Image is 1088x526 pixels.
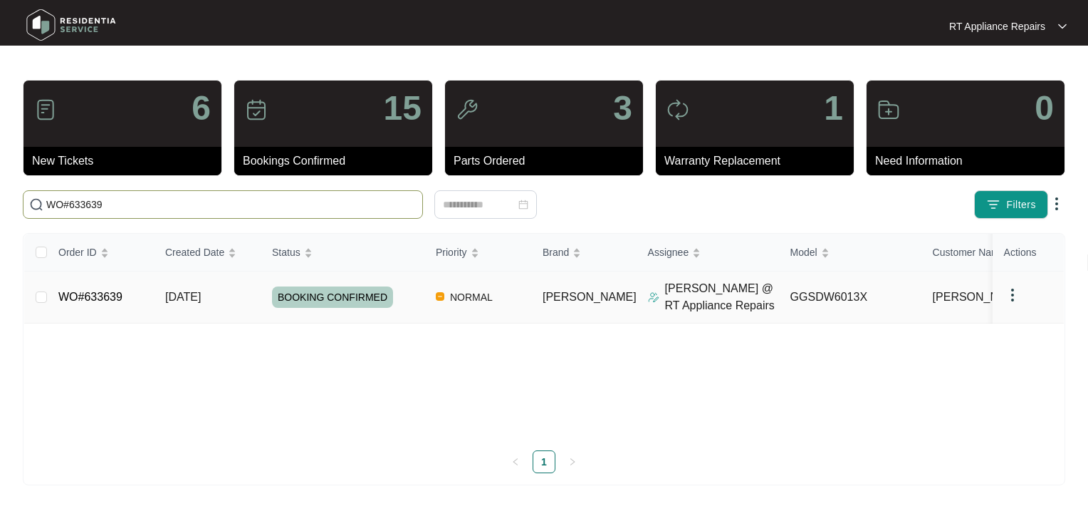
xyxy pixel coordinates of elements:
[46,197,417,212] input: Search by Order Id, Assignee Name, Customer Name, Brand and Model
[986,197,1000,212] img: filter icon
[664,153,854,170] p: Warranty Replacement
[58,244,97,260] span: Order ID
[543,291,637,303] span: [PERSON_NAME]
[504,450,527,473] button: left
[436,292,444,301] img: Vercel Logo
[165,291,201,303] span: [DATE]
[933,244,1005,260] span: Customer Name
[384,91,422,125] p: 15
[436,244,467,260] span: Priority
[648,244,689,260] span: Assignee
[561,450,584,473] li: Next Page
[165,244,224,260] span: Created Date
[533,450,555,473] li: 1
[511,458,520,466] span: left
[34,98,57,121] img: icon
[1058,23,1067,30] img: dropdown arrow
[47,234,154,272] th: Order ID
[974,190,1048,219] button: filter iconFilters
[531,234,637,272] th: Brand
[666,98,689,121] img: icon
[261,234,424,272] th: Status
[949,19,1045,33] p: RT Appliance Repairs
[424,234,531,272] th: Priority
[245,98,268,121] img: icon
[824,91,843,125] p: 1
[1048,195,1065,212] img: dropdown arrow
[154,234,261,272] th: Created Date
[921,234,1064,272] th: Customer Name
[568,458,577,466] span: right
[877,98,900,121] img: icon
[32,153,221,170] p: New Tickets
[613,91,632,125] p: 3
[243,153,432,170] p: Bookings Confirmed
[456,98,478,121] img: icon
[58,291,122,303] a: WO#633639
[1035,91,1054,125] p: 0
[272,287,393,308] span: BOOKING CONFIRMED
[444,289,498,306] span: NORMAL
[504,450,527,473] li: Previous Page
[1004,287,1021,304] img: dropdown arrow
[561,450,584,473] button: right
[543,244,569,260] span: Brand
[648,292,659,303] img: Assigner Icon
[272,244,300,260] span: Status
[993,234,1064,272] th: Actions
[875,153,1065,170] p: Need Information
[192,91,211,125] p: 6
[933,289,1027,306] span: [PERSON_NAME]
[637,234,779,272] th: Assignee
[1006,197,1036,212] span: Filters
[29,197,43,212] img: search-icon
[21,4,121,46] img: residentia service logo
[665,280,779,314] p: [PERSON_NAME] @ RT Appliance Repairs
[790,244,817,260] span: Model
[779,234,921,272] th: Model
[779,272,921,324] td: GGSDW6013X
[454,153,643,170] p: Parts Ordered
[533,451,555,473] a: 1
